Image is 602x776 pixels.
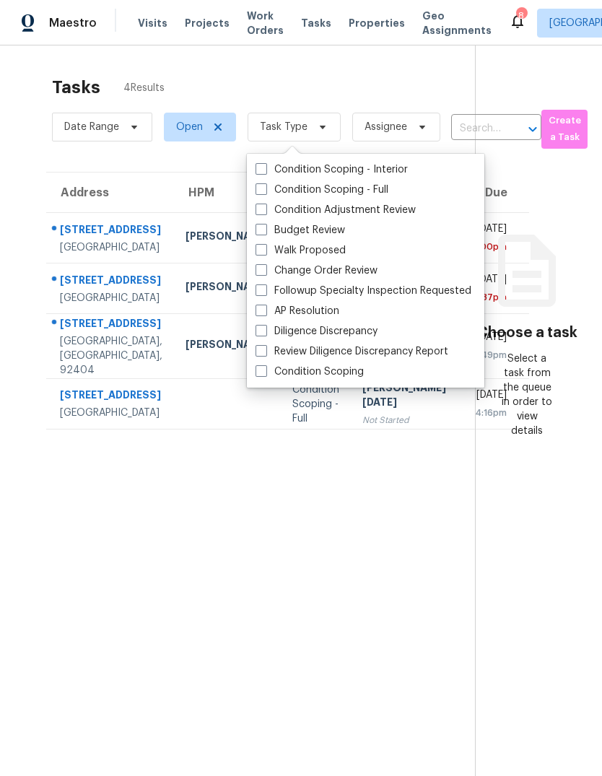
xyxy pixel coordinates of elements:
div: [PERSON_NAME] [186,229,269,247]
label: Diligence Discrepancy [256,324,378,339]
div: [PERSON_NAME] [186,337,269,355]
div: [DATE] [469,388,507,406]
span: Maestro [49,16,97,30]
h2: Tasks [52,80,100,95]
div: 4:16pm [469,406,507,420]
label: Walk Proposed [256,243,346,258]
th: Address [46,173,174,213]
h3: Choose a task [477,326,577,340]
div: [GEOGRAPHIC_DATA] [60,291,162,305]
div: [GEOGRAPHIC_DATA] [60,406,162,420]
div: Select a task from the queue in order to view details [502,352,554,438]
label: Condition Adjustment Review [256,203,416,217]
label: Condition Scoping [256,365,364,379]
span: Properties [349,16,405,30]
div: [STREET_ADDRESS] [60,222,162,240]
div: [STREET_ADDRESS] [60,388,162,406]
span: Geo Assignments [422,9,492,38]
span: Tasks [301,18,331,28]
label: Condition Scoping - Interior [256,162,408,177]
label: Budget Review [256,223,345,237]
span: Work Orders [247,9,284,38]
label: Review Diligence Discrepancy Report [256,344,448,359]
div: Condition Scoping - Full [292,383,339,426]
th: HPM [174,173,281,213]
div: [STREET_ADDRESS] [60,316,162,334]
span: Projects [185,16,230,30]
div: [PERSON_NAME][DATE] [362,380,446,413]
span: Task Type [260,120,307,134]
div: [GEOGRAPHIC_DATA], [GEOGRAPHIC_DATA], 92404 [60,334,162,378]
button: Open [523,119,543,139]
span: Date Range [64,120,119,134]
div: [STREET_ADDRESS] [60,273,162,291]
label: AP Resolution [256,304,339,318]
span: 4 Results [123,81,165,95]
div: [GEOGRAPHIC_DATA] [60,240,162,255]
label: Change Order Review [256,263,378,278]
div: 8 [516,9,526,23]
span: Visits [138,16,167,30]
span: Open [176,120,203,134]
input: Search by address [451,118,501,140]
label: Followup Specialty Inspection Requested [256,284,471,298]
div: Not Started [362,413,446,427]
div: [PERSON_NAME] [186,279,269,297]
button: Create a Task [541,110,588,149]
span: Assignee [365,120,407,134]
label: Condition Scoping - Full [256,183,388,197]
span: Create a Task [549,113,580,146]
